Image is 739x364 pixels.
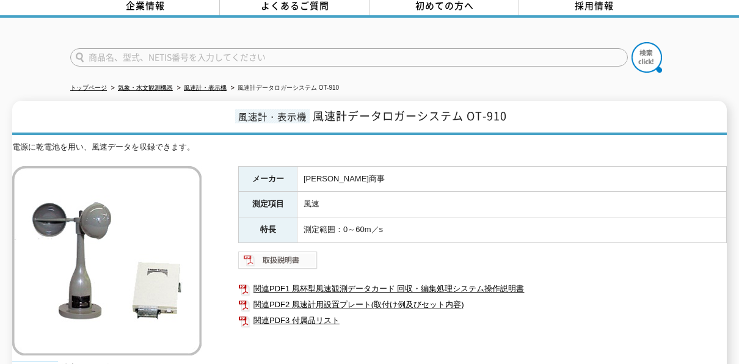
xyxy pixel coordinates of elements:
a: 風速計・表示機 [184,84,227,91]
div: 電源に乾電池を用い、風速データを収録できます。 [12,141,727,154]
td: 測定範囲：0～60m／s [297,217,727,243]
a: 関連PDF1 風杯型風速観測データカード 回収・編集処理システム操作説明書 [238,281,727,297]
th: メーカー [239,166,297,192]
li: 風速計データロガーシステム OT-910 [228,82,339,95]
a: トップページ [70,84,107,91]
td: 風速 [297,192,727,217]
span: 風速計・表示機 [235,109,310,123]
a: 取扱説明書 [238,258,318,268]
a: 関連PDF2 風速計用設置プレート(取付け例及びセット内容) [238,297,727,313]
img: 風速計データロガーシステム OT-910 [12,166,202,355]
td: [PERSON_NAME]商事 [297,166,727,192]
th: 測定項目 [239,192,297,217]
img: btn_search.png [632,42,662,73]
th: 特長 [239,217,297,243]
a: 関連PDF3 付属品リスト [238,313,727,329]
input: 商品名、型式、NETIS番号を入力してください [70,48,628,67]
span: 風速計データロガーシステム OT-910 [313,107,507,124]
img: 取扱説明書 [238,250,318,270]
a: 気象・水文観測機器 [118,84,173,91]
